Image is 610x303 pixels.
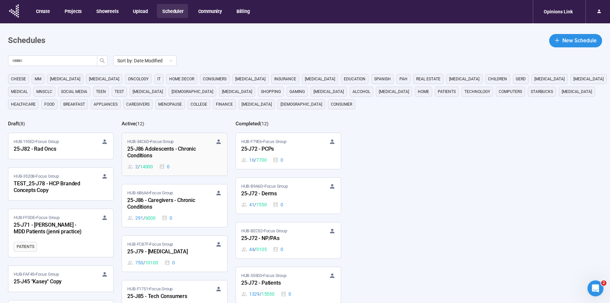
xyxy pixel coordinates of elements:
[162,214,172,222] div: 0
[254,201,256,208] span: /
[241,272,287,279] span: HUB-55503 • Focus Group
[562,36,597,45] span: New Schedule
[256,156,267,164] span: 7700
[44,101,55,108] span: Food
[61,88,87,95] span: social media
[36,88,52,95] span: mnsclc
[117,56,173,66] span: Sort by: Date Modified
[143,259,145,266] span: /
[438,88,456,95] span: Patients
[127,138,174,145] span: HUB-34C6D • Focus Group
[352,88,370,95] span: alcohol
[158,101,182,108] span: menopause
[14,221,87,236] div: 25-J71 - [PERSON_NAME] - MDD Patients (jenni practice)
[8,168,113,200] a: HUB-35208•Focus GroupTEST_25-J78 - HCP Branded Concepts Copy
[587,280,603,296] iframe: Intercom live chat
[236,222,341,258] a: HUB-BEC52•Focus Group25-J72 - NP/PAs44 / 91050
[122,236,227,272] a: HUB-FC87F•Focus Group25-J79 - [MEDICAL_DATA]750 / 101000
[14,180,87,195] div: TEST_25-J78 - HCP Branded Concepts Copy
[399,76,407,82] span: PAH
[50,76,80,82] span: [MEDICAL_DATA]
[100,58,105,63] span: search
[241,156,267,164] div: 16
[59,4,86,18] button: Projects
[96,88,106,95] span: Teen
[11,101,36,108] span: healthcare
[254,246,256,253] span: /
[127,196,201,212] div: 25-J86 - Caregivers - Chronic Conditions
[17,243,34,250] span: Patients
[127,292,201,301] div: 25-J85 - Tech Consumers
[254,156,256,164] span: /
[260,121,269,126] span: ( 12 )
[241,246,267,253] div: 44
[374,76,391,82] span: Spanish
[14,271,59,278] span: HUB-FAF45 • Focus Group
[145,214,156,222] span: 6000
[14,173,59,180] span: HUB-35208 • Focus Group
[8,34,45,47] h1: Schedules
[236,121,260,127] h2: Completed
[91,4,123,18] button: Showreels
[379,88,409,95] span: [MEDICAL_DATA]
[549,34,602,47] button: plusNew Schedule
[540,5,577,18] div: Opinions Link
[115,88,124,95] span: Test
[63,101,85,108] span: breakfast
[313,88,344,95] span: [MEDICAL_DATA]
[140,163,153,170] span: 14000
[281,101,322,108] span: [DEMOGRAPHIC_DATA]
[122,184,227,227] a: HUB-686A6•Focus Group25-J86 - Caregivers - Chronic Conditions291 / 60000
[256,201,267,208] span: 7550
[157,4,188,18] button: Scheduler
[554,38,560,43] span: plus
[305,76,335,82] span: [MEDICAL_DATA]
[562,88,592,95] span: [MEDICAL_DATA]
[241,190,314,198] div: 25-J72 - Derms
[127,190,173,196] span: HUB-686A6 • Focus Group
[222,88,252,95] span: [MEDICAL_DATA]
[418,88,429,95] span: home
[169,76,194,82] span: home decor
[193,4,226,18] button: Community
[11,88,28,95] span: medical
[241,290,275,298] div: 1329
[416,76,440,82] span: real estate
[14,145,87,154] div: 25-J82 - Rad Oncs
[488,76,507,82] span: children
[203,76,227,82] span: consumers
[273,156,283,164] div: 0
[14,278,87,286] div: 25-J45 "Kasey" Copy
[256,246,267,253] span: 9105
[159,163,170,170] div: 0
[127,248,201,256] div: 25-J79 - [MEDICAL_DATA]
[601,280,606,286] span: 2
[14,214,60,221] span: HUB-FF0DE • Focus Group
[164,259,175,266] div: 0
[122,133,227,176] a: HUB-34C6D•Focus Group25-J86 Adolescents - Chronic Conditions2 / 140000
[261,88,281,95] span: shopping
[331,101,352,108] span: consumer
[89,76,119,82] span: [MEDICAL_DATA]
[260,290,262,298] span: /
[19,121,25,126] span: ( 8 )
[127,241,173,248] span: HUB-FC87F • Focus Group
[128,76,149,82] span: oncology
[143,214,145,222] span: /
[127,214,155,222] div: 291
[172,88,213,95] span: [DEMOGRAPHIC_DATA]
[236,267,341,303] a: HUB-55503•Focus Group25-J72 - Patients1329 / 155500
[281,290,291,298] div: 0
[191,101,207,108] span: college
[145,259,158,266] span: 10100
[241,145,314,154] div: 25-J72 - PCPs
[273,201,283,208] div: 0
[236,178,341,214] a: HUB-B9A6D•Focus Group25-J72 - Derms41 / 75500
[241,279,314,288] div: 25-J72 - Patients
[231,4,255,18] button: Billing
[516,76,526,82] span: GERD
[126,101,150,108] span: caregivers
[216,101,233,108] span: finance
[133,88,163,95] span: [MEDICAL_DATA]
[449,76,479,82] span: [MEDICAL_DATA]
